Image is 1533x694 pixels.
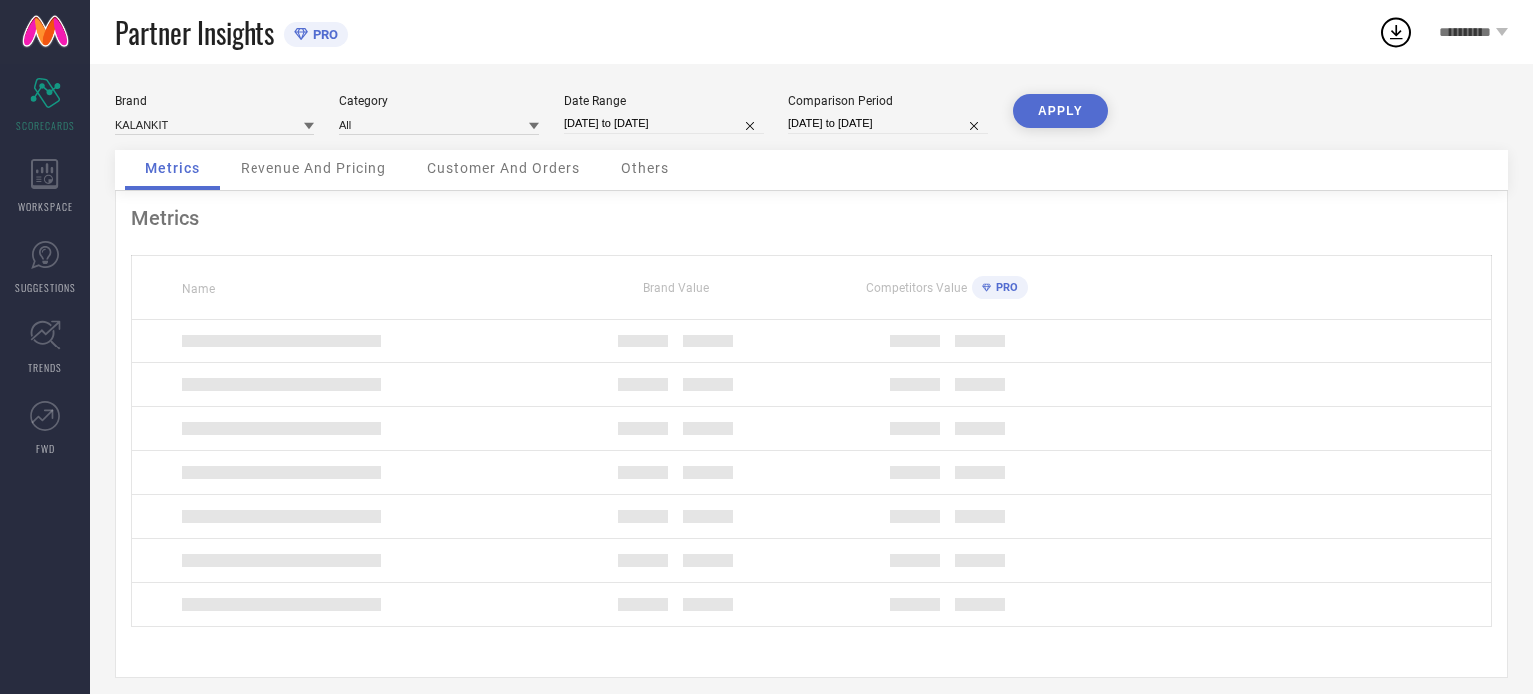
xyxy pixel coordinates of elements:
div: Date Range [564,94,764,108]
div: Category [339,94,539,108]
span: Metrics [145,160,200,176]
span: Brand Value [643,281,709,295]
span: SCORECARDS [16,118,75,133]
div: Metrics [131,206,1492,230]
input: Select date range [564,113,764,134]
span: FWD [36,441,55,456]
span: PRO [991,281,1018,294]
div: Open download list [1378,14,1414,50]
span: Others [621,160,669,176]
span: Partner Insights [115,12,274,53]
button: APPLY [1013,94,1108,128]
span: SUGGESTIONS [15,280,76,295]
div: Comparison Period [788,94,988,108]
input: Select comparison period [788,113,988,134]
span: Competitors Value [866,281,967,295]
div: Brand [115,94,314,108]
span: PRO [308,27,338,42]
span: TRENDS [28,360,62,375]
span: Name [182,282,215,296]
span: WORKSPACE [18,199,73,214]
span: Revenue And Pricing [241,160,386,176]
span: Customer And Orders [427,160,580,176]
